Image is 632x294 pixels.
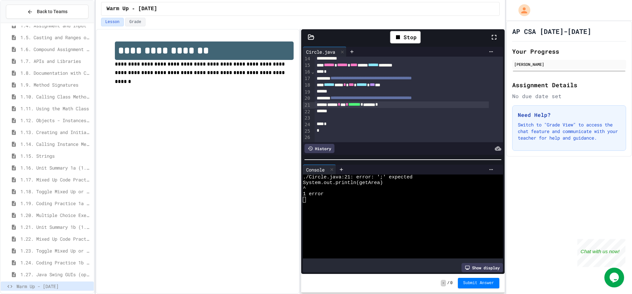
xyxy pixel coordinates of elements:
span: 1.13. Creating and Initializing Objects: Constructors [20,129,91,136]
div: 20 [303,95,311,102]
span: 1.21. Unit Summary 1b (1.7-1.15) [20,224,91,230]
span: 1.10. Calling Class Methods [20,93,91,100]
span: 1.14. Calling Instance Methods [20,141,91,147]
div: 22 [303,109,311,115]
span: 1.22. Mixed Up Code Practice 1b (1.7-1.15) [20,235,91,242]
div: 15 [303,62,311,69]
span: 1.5. Casting and Ranges of Values [20,34,91,41]
div: Console [303,165,336,174]
div: 21 [303,102,311,109]
span: 1.19. Coding Practice 1a (1.1-1.6) [20,200,91,207]
div: My Account [512,3,532,18]
span: Fold line [311,69,314,74]
span: Submit Answer [463,281,494,286]
div: 24 [303,121,311,128]
div: 26 [303,134,311,141]
span: 1.6. Compound Assignment Operators [20,46,91,53]
span: ^ [303,186,306,191]
div: Circle.java [303,47,347,57]
span: 1.8. Documentation with Comments and Preconditions [20,69,91,76]
span: 1.18. Toggle Mixed Up or Write Code Practice 1.1-1.6 [20,188,91,195]
h2: Your Progress [512,47,626,56]
span: 1.15. Strings [20,152,91,159]
span: 1.11. Using the Math Class [20,105,91,112]
div: Circle.java [303,48,338,55]
iframe: chat widget [604,268,625,287]
div: Show display [461,263,503,272]
div: Console [303,166,328,173]
span: 1 error [303,191,324,197]
span: 1.12. Objects - Instances of Classes [20,117,91,124]
div: 19 [303,89,311,95]
span: 0 [450,281,453,286]
span: System.out.println(getArea) [303,180,383,186]
div: 17 [303,75,311,82]
p: Switch to "Grade View" to access the chat feature and communicate with your teacher for help and ... [518,121,620,141]
span: - [441,280,446,286]
div: 18 [303,82,311,89]
button: Grade [125,18,145,26]
div: 23 [303,115,311,121]
h3: Need Help? [518,111,620,119]
span: 1.4. Assignment and Input [20,22,91,29]
h2: Assignment Details [512,80,626,90]
div: History [304,144,334,153]
span: 1.9. Method Signatures [20,81,91,88]
span: 1.20. Multiple Choice Exercises for Unit 1a (1.1-1.6) [20,212,91,219]
span: 1.24. Coding Practice 1b (1.7-1.15) [20,259,91,266]
span: ./Circle.java:21: error: ';' expected [303,174,412,180]
button: Lesson [101,18,124,26]
button: Submit Answer [458,278,499,288]
div: [PERSON_NAME] [514,61,624,67]
span: Warm Up - [DATE] [16,283,91,290]
div: 16 [303,69,311,75]
span: 1.27. Java Swing GUIs (optional) [20,271,91,278]
div: 14 [303,56,311,62]
div: 25 [303,128,311,135]
span: / [447,281,450,286]
span: Back to Teams [37,8,67,15]
span: 1.23. Toggle Mixed Up or Write Code Practice 1b (1.7-1.15) [20,247,91,254]
span: 1.16. Unit Summary 1a (1.1-1.6) [20,164,91,171]
h1: AP CSA [DATE]-[DATE] [512,27,591,36]
div: No due date set [512,92,626,100]
button: Back to Teams [6,5,89,19]
span: Warm Up - [DATE] [107,5,157,13]
div: Stop [390,31,421,43]
span: 1.7. APIs and Libraries [20,58,91,65]
span: 1.17. Mixed Up Code Practice 1.1-1.6 [20,176,91,183]
iframe: chat widget [577,239,625,267]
